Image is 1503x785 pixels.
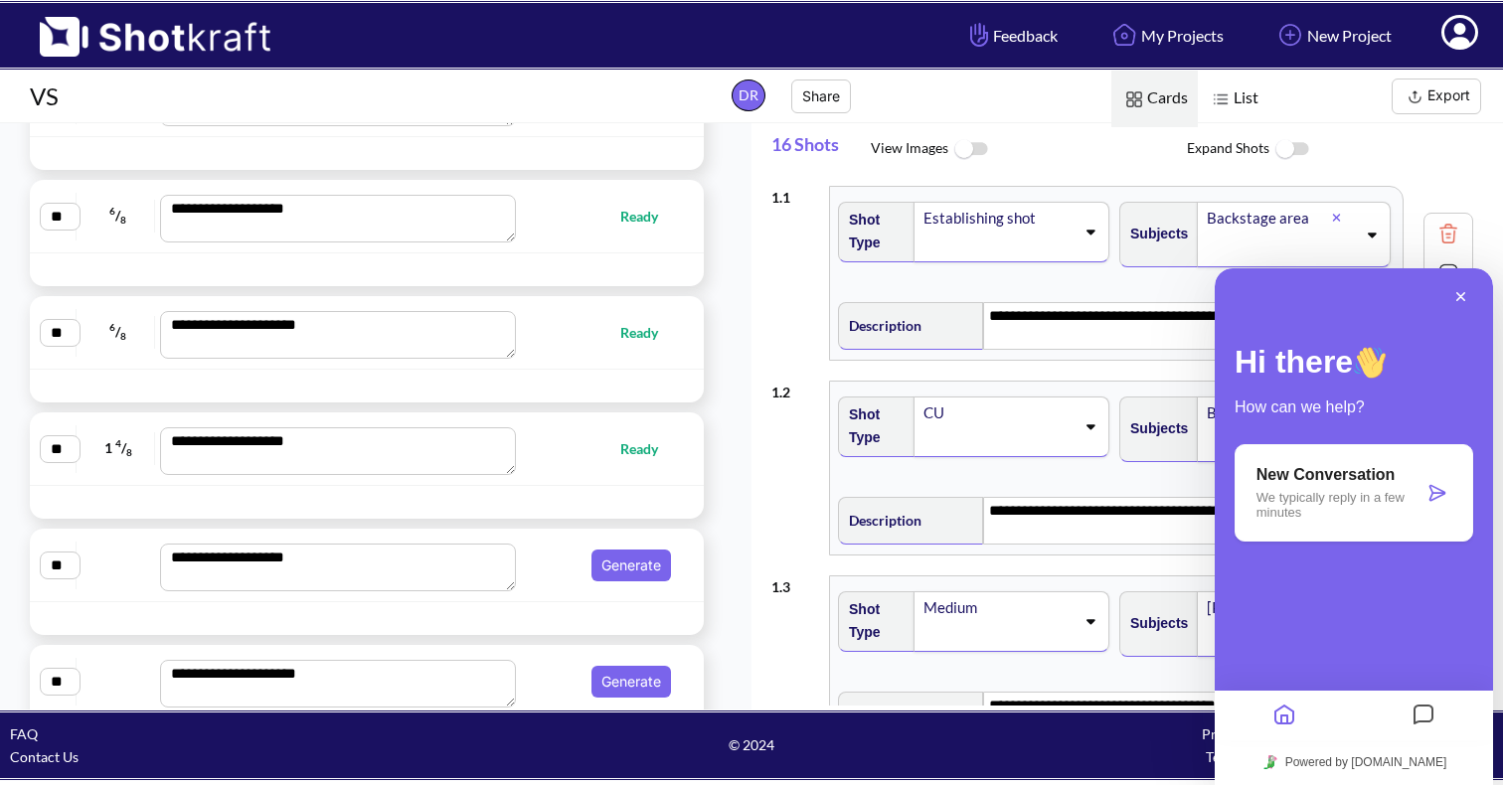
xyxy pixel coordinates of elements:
span: Subjects [1120,412,1188,445]
img: Add Icon [1273,18,1307,52]
span: Shot Type [839,593,905,649]
div: [PERSON_NAME] [1205,594,1331,621]
span: Feedback [965,24,1058,47]
button: Export [1392,78,1481,114]
img: Hand Icon [965,18,993,52]
span: Subjects [1120,607,1188,640]
span: Shot Type [839,398,905,454]
span: / [82,316,155,348]
button: Share [791,79,851,113]
span: 6 [109,321,115,333]
span: List [1198,71,1268,127]
img: ToggleOff Icon [948,128,993,171]
span: Ready [620,205,678,228]
span: 4 [115,437,121,449]
div: Privacy Policy [999,722,1493,745]
span: DR [732,79,765,111]
div: 1 . 2 [771,371,819,403]
div: Backstage area [1205,399,1331,426]
span: Description [839,504,921,537]
button: Generate [591,666,671,698]
div: Establishing shot [921,205,1076,232]
a: New Project [1258,9,1407,62]
span: Shot Type [839,204,905,259]
span: 8 [126,447,132,459]
span: Description [839,309,921,342]
div: Backstage area [1205,205,1331,232]
a: My Projects [1092,9,1239,62]
span: 16 Shots [771,123,871,176]
span: 8 [120,331,126,343]
span: 8 [120,215,126,227]
div: Medium [921,594,1076,621]
span: View Images [871,128,1187,171]
div: 1 . 3 [771,565,819,598]
span: Ready [620,321,678,344]
img: List Icon [1208,86,1234,112]
img: Export Icon [1403,84,1427,109]
span: Expand Shots [1187,128,1503,171]
span: Ready [620,437,678,460]
span: / [82,200,155,232]
span: Description [839,699,921,731]
div: 1 . 1 [771,176,819,209]
span: 6 [109,205,115,217]
span: Cards [1111,71,1198,127]
a: FAQ [10,725,38,742]
div: CU [921,399,1076,426]
span: 1 / [82,432,155,464]
img: Home Icon [1107,18,1141,52]
img: Expand Icon [1433,258,1463,288]
button: Generate [591,549,671,581]
img: Card Icon [1121,86,1147,112]
img: ToggleOff Icon [1269,128,1314,171]
a: Contact Us [10,748,79,765]
img: Trash Icon [1433,219,1463,248]
span: © 2024 [504,733,998,756]
div: Terms of Use [999,745,1493,768]
iframe: chat widget [1215,268,1493,785]
span: Subjects [1120,218,1188,250]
